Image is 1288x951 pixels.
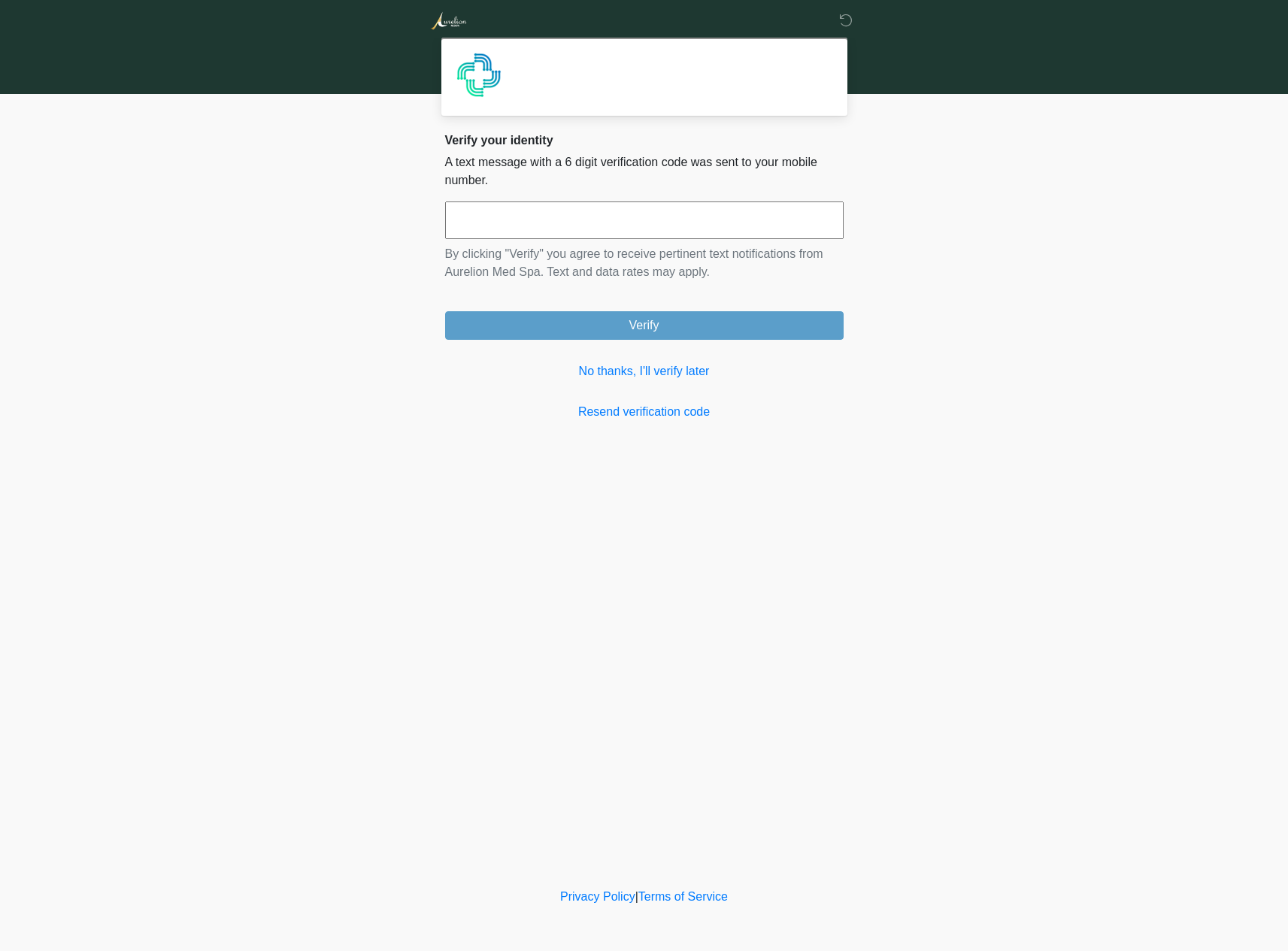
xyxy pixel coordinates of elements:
[560,890,635,903] a: Privacy Policy
[445,311,844,340] button: Verify
[430,11,467,30] img: Aurelion Med Spa Logo
[445,153,844,189] p: A text message with a 6 digit verification code was sent to your mobile number.
[445,403,844,421] a: Resend verification code
[445,362,844,380] a: No thanks, I'll verify later
[456,53,502,98] img: Agent Avatar
[638,890,728,903] a: Terms of Service
[445,245,844,281] p: By clicking "Verify" you agree to receive pertinent text notifications from Aurelion Med Spa. Tex...
[635,890,638,903] a: |
[445,133,844,147] h2: Verify your identity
